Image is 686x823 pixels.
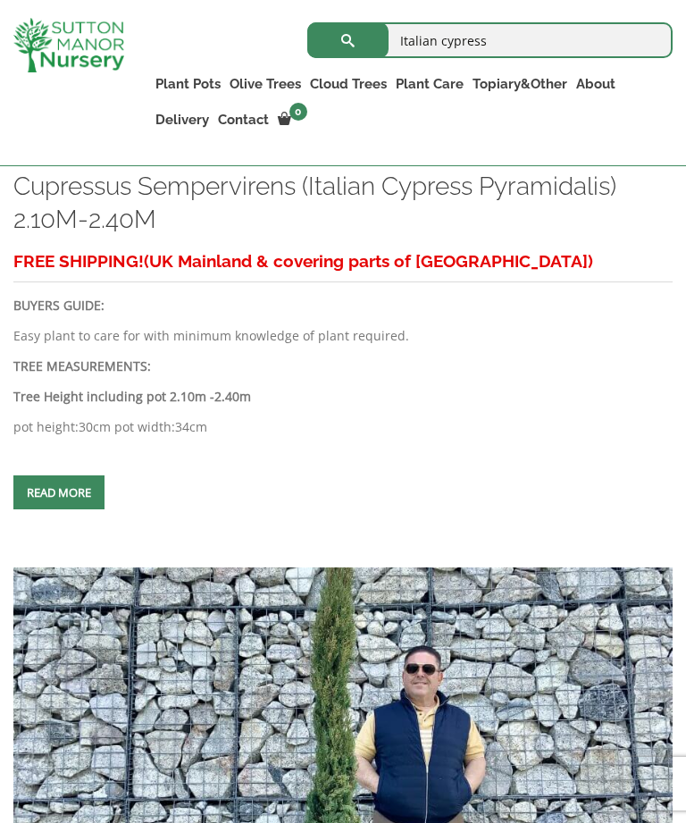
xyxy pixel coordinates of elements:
div: pot height:30cm pot width:34cm [13,245,673,438]
h3: FREE SHIPPING! [13,245,673,278]
strong: BUYERS GUIDE: [13,297,105,314]
a: Plant Pots [151,71,225,97]
input: Search... [307,22,673,58]
b: Tree Height including pot 2.10m -2.40m [13,388,251,405]
a: Cupressus Sempervirens (Italian Cypress Pyramidalis) 2.10M-2.40M [13,172,616,234]
a: Cloud Trees [305,71,391,97]
a: Olive Trees [225,71,305,97]
p: Easy plant to care for with minimum knowledge of plant required. [13,325,673,347]
img: logo [13,18,124,72]
a: About [572,71,620,97]
a: Contact [213,107,273,132]
a: Plant Care [391,71,468,97]
a: 0 [273,107,313,132]
b: TREE MEASUREMENTS: [13,357,151,374]
a: Delivery [151,107,213,132]
a: Cypress Stalk / Pencil Italian Pyramidalis (Cupressus Sempervirens) 2.40M-2.50M [13,716,673,733]
span: 0 [289,103,307,121]
a: Read more [13,475,105,509]
span: (UK Mainland & covering parts of [GEOGRAPHIC_DATA]) [144,251,593,271]
a: Topiary&Other [468,71,572,97]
